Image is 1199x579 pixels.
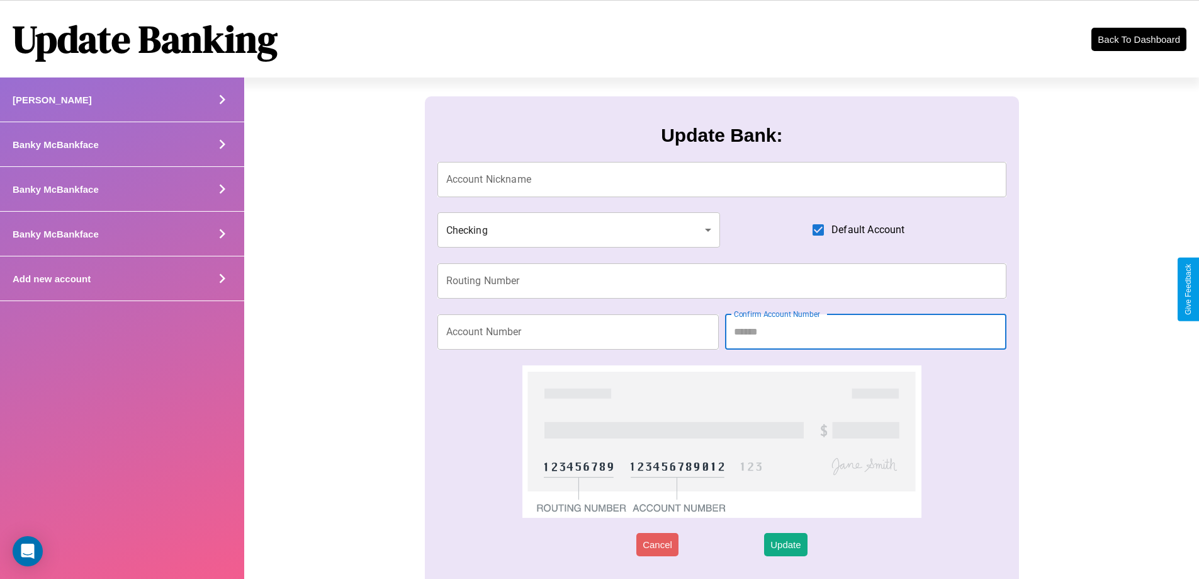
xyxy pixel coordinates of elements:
[522,365,921,518] img: check
[13,229,99,239] h4: Banky McBankface
[13,184,99,195] h4: Banky McBankface
[1091,28,1186,51] button: Back To Dashboard
[437,212,721,248] div: Checking
[661,125,782,146] h3: Update Bank:
[734,309,820,319] label: Confirm Account Number
[831,222,904,238] span: Default Account
[636,533,678,556] button: Cancel
[13,95,92,105] h4: [PERSON_NAME]
[13,536,43,566] div: Open Intercom Messenger
[13,139,99,150] h4: Banky McBankface
[764,533,807,556] button: Update
[13,273,91,284] h4: Add new account
[13,13,278,65] h1: Update Banking
[1184,264,1193,315] div: Give Feedback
